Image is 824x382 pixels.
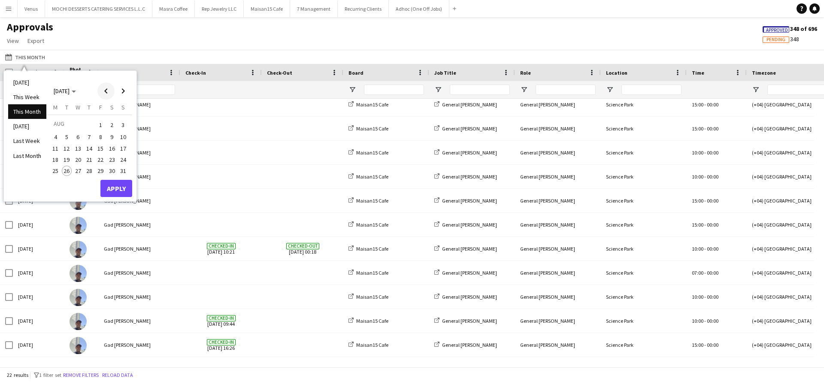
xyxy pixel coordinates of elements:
[61,143,72,154] button: 12-08-2025
[704,125,706,132] span: -
[434,125,497,132] a: General [PERSON_NAME]
[692,342,703,348] span: 15:00
[88,103,91,111] span: T
[61,154,72,165] button: 19-08-2025
[73,143,84,154] button: 13-08-2025
[348,149,388,156] a: Maisan15 Cafe
[707,221,718,228] span: 00:00
[99,103,102,111] span: F
[118,143,128,154] span: 17
[434,318,497,324] a: General [PERSON_NAME]
[752,86,760,94] button: Open Filter Menu
[70,217,87,234] img: Gad Kwesi Ayivor
[356,149,388,156] span: Maisan15 Cafe
[84,165,95,176] button: 28-08-2025
[13,309,64,333] div: [DATE]
[442,101,497,108] span: General [PERSON_NAME]
[364,85,424,95] input: Board Filter Input
[707,149,718,156] span: 00:00
[515,117,601,140] div: General [PERSON_NAME]
[95,165,106,176] button: 29-08-2025
[61,370,100,380] button: Remove filters
[704,246,706,252] span: -
[290,0,338,17] button: 7 Management
[707,246,718,252] span: 00:00
[348,294,388,300] a: Maisan15 Cafe
[601,189,687,212] div: Science Park
[95,154,106,165] button: 22-08-2025
[606,70,627,76] span: Location
[61,165,72,176] button: 26-08-2025
[707,294,718,300] span: 00:00
[185,237,257,261] span: [DATE] 10:21
[450,85,510,95] input: Job Title Filter Input
[704,294,706,300] span: -
[286,243,319,249] span: Checked-out
[84,166,94,176] span: 28
[118,118,129,131] button: 03-08-2025
[207,243,236,249] span: Checked-in
[356,342,388,348] span: Maisan15 Cafe
[348,318,388,324] a: Maisan15 Cafe
[61,131,72,142] button: 05-08-2025
[434,197,497,204] a: General [PERSON_NAME]
[62,166,72,176] span: 26
[73,154,84,165] button: 20-08-2025
[348,125,388,132] a: Maisan15 Cafe
[8,133,46,148] li: Last Week
[50,154,61,165] button: 18-08-2025
[692,270,703,276] span: 07:00
[442,270,497,276] span: General [PERSON_NAME]
[621,85,682,95] input: Location Filter Input
[99,285,180,309] div: Gad [PERSON_NAME]
[348,70,364,76] span: Board
[704,318,706,324] span: -
[601,261,687,285] div: Science Park
[515,141,601,164] div: General [PERSON_NAME]
[70,265,87,282] img: Gad Kwesi Ayivor
[99,309,180,333] div: Gad [PERSON_NAME]
[99,333,180,357] div: Gad [PERSON_NAME]
[99,237,180,261] div: Gad [PERSON_NAME]
[763,25,817,33] span: 348 of 696
[601,93,687,116] div: Science Park
[601,213,687,236] div: Science Park
[434,246,497,252] a: General [PERSON_NAME]
[70,313,87,330] img: Gad Kwesi Ayivor
[536,85,596,95] input: Role Filter Input
[356,125,388,132] span: Maisan15 Cafe
[520,70,531,76] span: Role
[704,342,706,348] span: -
[434,221,497,228] a: General [PERSON_NAME]
[118,155,128,165] span: 24
[692,246,703,252] span: 10:00
[692,318,703,324] span: 10:00
[704,197,706,204] span: -
[13,333,64,357] div: [DATE]
[70,241,87,258] img: Gad Kwesi Ayivor
[704,221,706,228] span: -
[27,37,44,45] span: Export
[434,101,497,108] a: General [PERSON_NAME]
[515,189,601,212] div: General [PERSON_NAME]
[70,289,87,306] img: Gad Kwesi Ayivor
[95,155,106,165] span: 22
[356,294,388,300] span: Maisan15 Cafe
[95,132,106,142] span: 8
[752,70,776,76] span: Timezone
[118,132,128,142] span: 10
[106,154,117,165] button: 23-08-2025
[692,125,703,132] span: 15:00
[185,70,206,76] span: Check-In
[106,131,117,142] button: 09-08-2025
[73,165,84,176] button: 27-08-2025
[267,237,338,261] span: [DATE] 00:18
[99,141,180,164] div: Gad [PERSON_NAME]
[707,101,718,108] span: 00:00
[18,70,30,76] span: Date
[763,35,799,43] span: 348
[50,155,61,165] span: 18
[442,197,497,204] span: General [PERSON_NAME]
[70,66,83,79] span: Photo
[434,173,497,180] a: General [PERSON_NAME]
